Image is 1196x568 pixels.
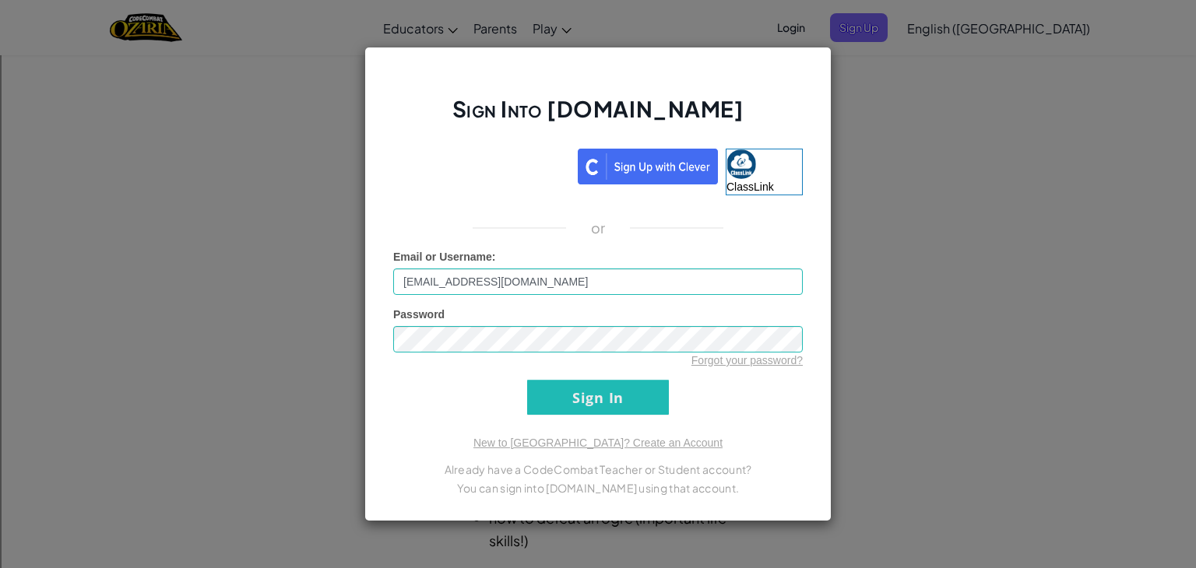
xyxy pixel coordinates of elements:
[6,6,1190,20] div: Sort A > Z
[527,380,669,415] input: Sign In
[473,437,723,449] a: New to [GEOGRAPHIC_DATA]? Create an Account
[726,181,774,193] span: ClassLink
[393,251,492,263] span: Email or Username
[578,149,718,184] img: clever_sso_button@2x.png
[6,90,1190,104] div: Rename
[6,104,1190,118] div: Move To ...
[393,479,803,497] p: You can sign into [DOMAIN_NAME] using that account.
[6,76,1190,90] div: Sign out
[6,48,1190,62] div: Delete
[691,354,803,366] a: Forgot your password?
[393,308,445,321] span: Password
[385,147,578,181] iframe: Sign in with Google Button
[591,219,606,237] p: or
[393,460,803,479] p: Already have a CodeCombat Teacher or Student account?
[6,20,1190,34] div: Sort New > Old
[6,34,1190,48] div: Move To ...
[6,62,1190,76] div: Options
[393,94,803,139] h2: Sign Into [DOMAIN_NAME]
[726,149,756,179] img: classlink-logo-small.png
[393,249,496,265] label: :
